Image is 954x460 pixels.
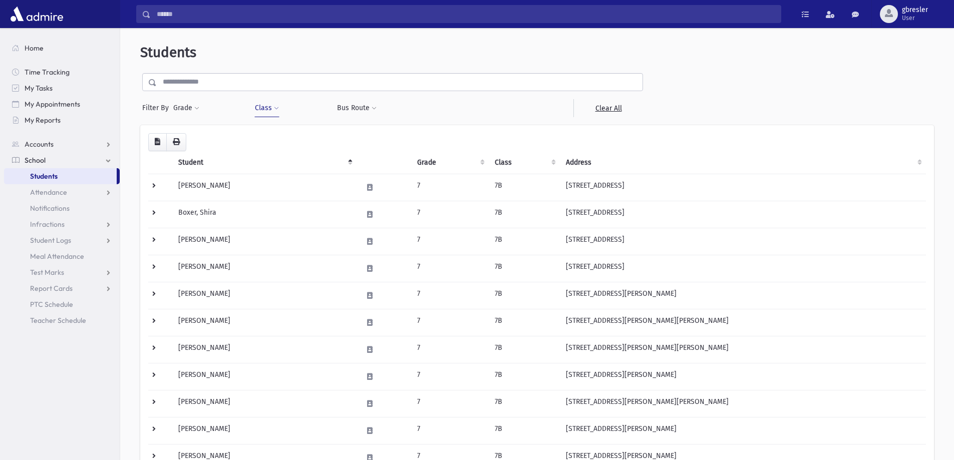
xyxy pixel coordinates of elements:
span: Attendance [30,188,67,197]
a: My Reports [4,112,120,128]
span: Students [140,44,196,61]
a: My Tasks [4,80,120,96]
span: Meal Attendance [30,252,84,261]
td: [STREET_ADDRESS][PERSON_NAME] [560,282,926,309]
th: Student: activate to sort column descending [172,151,357,174]
span: Notifications [30,204,70,213]
td: [PERSON_NAME] [172,228,357,255]
th: Address: activate to sort column ascending [560,151,926,174]
td: 7 [411,174,489,201]
span: Accounts [25,140,54,149]
td: 7B [489,390,560,417]
span: User [902,14,928,22]
a: Teacher Schedule [4,312,120,328]
td: 7B [489,417,560,444]
a: Report Cards [4,280,120,296]
th: Grade: activate to sort column ascending [411,151,489,174]
button: Print [166,133,186,151]
span: gbresler [902,6,928,14]
td: [STREET_ADDRESS] [560,201,926,228]
span: PTC Schedule [30,300,73,309]
td: 7B [489,255,560,282]
td: [PERSON_NAME] [172,174,357,201]
td: 7B [489,336,560,363]
img: AdmirePro [8,4,66,24]
span: Teacher Schedule [30,316,86,325]
td: [PERSON_NAME] [172,255,357,282]
span: Students [30,172,58,181]
td: 7 [411,309,489,336]
span: Infractions [30,220,65,229]
a: Students [4,168,117,184]
td: [PERSON_NAME] [172,417,357,444]
span: School [25,156,46,165]
input: Search [151,5,781,23]
th: Class: activate to sort column ascending [489,151,560,174]
td: [STREET_ADDRESS][PERSON_NAME] [560,363,926,390]
td: [STREET_ADDRESS] [560,228,926,255]
td: 7B [489,174,560,201]
a: School [4,152,120,168]
td: [PERSON_NAME] [172,282,357,309]
span: My Reports [25,116,61,125]
td: Boxer, Shira [172,201,357,228]
td: 7 [411,417,489,444]
button: Bus Route [337,99,377,117]
td: [PERSON_NAME] [172,309,357,336]
a: Notifications [4,200,120,216]
button: Class [254,99,279,117]
a: Time Tracking [4,64,120,80]
td: 7B [489,309,560,336]
span: Filter By [142,103,173,113]
td: 7 [411,201,489,228]
td: 7B [489,228,560,255]
td: [STREET_ADDRESS][PERSON_NAME] [560,417,926,444]
td: [STREET_ADDRESS] [560,255,926,282]
a: Meal Attendance [4,248,120,264]
span: Report Cards [30,284,73,293]
td: [STREET_ADDRESS][PERSON_NAME][PERSON_NAME] [560,309,926,336]
td: [PERSON_NAME] [172,336,357,363]
span: Test Marks [30,268,64,277]
span: Student Logs [30,236,71,245]
td: [STREET_ADDRESS][PERSON_NAME][PERSON_NAME] [560,390,926,417]
td: 7 [411,390,489,417]
span: My Appointments [25,100,80,109]
a: My Appointments [4,96,120,112]
td: [PERSON_NAME] [172,390,357,417]
a: Infractions [4,216,120,232]
a: Student Logs [4,232,120,248]
td: 7 [411,363,489,390]
td: 7 [411,282,489,309]
span: My Tasks [25,84,53,93]
td: [PERSON_NAME] [172,363,357,390]
a: Clear All [573,99,643,117]
td: 7B [489,363,560,390]
a: Home [4,40,120,56]
td: 7B [489,201,560,228]
button: Grade [173,99,200,117]
span: Home [25,44,44,53]
a: Accounts [4,136,120,152]
td: 7 [411,336,489,363]
span: Time Tracking [25,68,70,77]
a: Test Marks [4,264,120,280]
button: CSV [148,133,167,151]
td: 7B [489,282,560,309]
td: 7 [411,228,489,255]
td: [STREET_ADDRESS] [560,174,926,201]
td: 7 [411,255,489,282]
a: Attendance [4,184,120,200]
td: [STREET_ADDRESS][PERSON_NAME][PERSON_NAME] [560,336,926,363]
a: PTC Schedule [4,296,120,312]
